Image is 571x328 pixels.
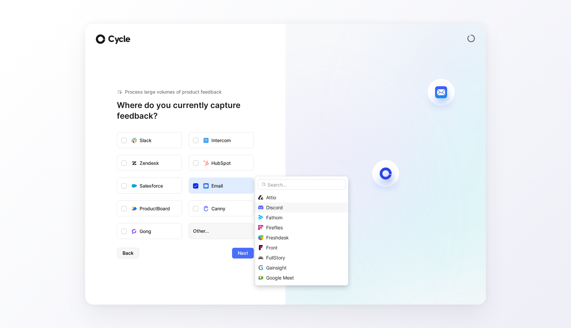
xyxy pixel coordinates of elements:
span: Fathom [266,215,282,220]
span: Freshdesk [266,235,289,240]
span: Gainsight [266,265,287,270]
input: Search... [258,179,346,190]
span: Front [266,245,277,250]
span: FullStory [266,255,285,260]
span: Fireflies [266,225,283,230]
span: Attio [266,195,276,200]
span: Discord [266,205,283,210]
span: Google Meet [266,275,294,281]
